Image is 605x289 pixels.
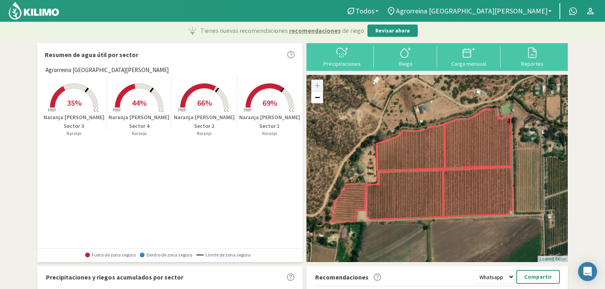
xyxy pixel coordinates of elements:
[196,252,251,258] span: Límite de zona segura
[237,130,302,137] p: Naranjo
[159,107,164,113] tspan: CC
[200,26,364,35] p: Tienes nuevas recomendaciones
[42,113,107,130] p: Naranja [PERSON_NAME] Sector 3
[396,7,548,15] span: Agrorreina [GEOGRAPHIC_DATA][PERSON_NAME]
[289,107,295,113] tspan: CC
[8,1,60,20] img: Kilimo
[132,98,146,108] span: 44%
[172,113,237,130] p: Naranja [PERSON_NAME] Sector 2
[311,80,323,91] a: Zoom in
[197,98,212,108] span: 66%
[85,252,136,258] span: Fuera de zona segura
[107,113,172,130] p: Naranja [PERSON_NAME] Sector 4
[516,270,560,284] button: Compartir
[237,113,302,130] p: Naranja [PERSON_NAME] Sector 1
[374,46,437,67] button: Riego
[538,256,568,262] div: | ©
[172,130,237,137] p: Naranjo
[437,46,500,67] button: Carga mensual
[503,61,561,67] div: Reportes
[107,130,172,137] p: Naranjo
[375,27,410,35] p: Revisar ahora
[46,66,169,75] span: Agrorreina [GEOGRAPHIC_DATA][PERSON_NAME]
[578,262,597,281] div: Open Intercom Messenger
[367,25,418,37] button: Revisar ahora
[93,107,99,113] tspan: CC
[356,7,375,15] span: Todos
[439,61,498,67] div: Carga mensual
[263,98,277,108] span: 69%
[224,107,229,113] tspan: CC
[113,107,121,113] tspan: PMP
[540,257,553,261] a: Leaflet
[524,272,552,281] p: Compartir
[46,272,183,282] p: Precipitaciones y riegos acumulados por sector
[289,26,341,35] span: recomendaciones
[376,61,435,67] div: Riego
[313,61,371,67] div: Precipitaciones
[311,91,323,103] a: Zoom out
[342,26,364,35] span: de riego
[67,98,82,108] span: 35%
[244,107,251,113] tspan: PMP
[45,50,138,59] p: Resumen de agua útil por sector
[310,46,374,67] button: Precipitaciones
[140,252,192,258] span: Dentro de zona segura
[558,257,566,261] a: Esri
[48,107,56,113] tspan: PMP
[42,130,107,137] p: Naranjo
[315,272,369,282] p: Recomendaciones
[500,46,564,67] button: Reportes
[178,107,186,113] tspan: PMP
